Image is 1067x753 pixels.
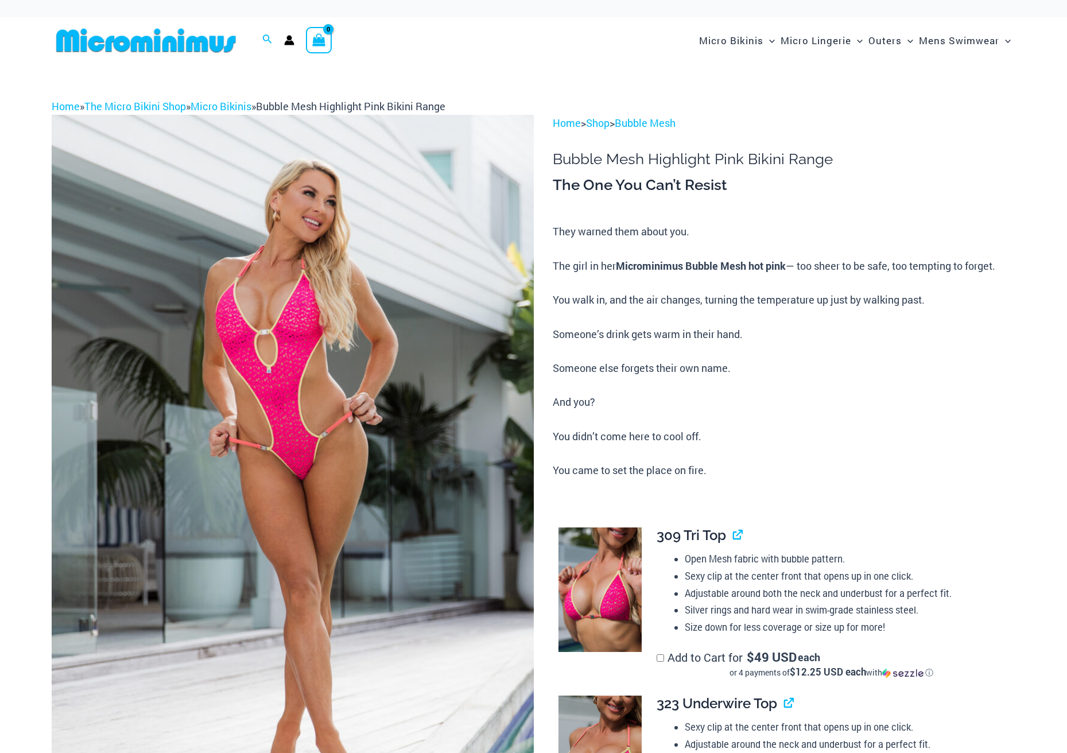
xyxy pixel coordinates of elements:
[685,719,1006,736] li: Sexy clip at the center front that opens up in one click.
[553,115,1015,132] p: > >
[553,150,1015,168] h1: Bubble Mesh Highlight Pink Bikini Range
[778,23,866,58] a: Micro LingerieMenu ToggleMenu Toggle
[52,99,445,113] span: » » »
[851,26,863,55] span: Menu Toggle
[919,26,999,55] span: Mens Swimwear
[52,99,80,113] a: Home
[615,116,676,130] a: Bubble Mesh
[84,99,186,113] a: The Micro Bikini Shop
[685,601,1006,619] li: Silver rings and hard wear in swim-grade stainless steel.
[256,99,445,113] span: Bubble Mesh Highlight Pink Bikini Range
[553,116,581,130] a: Home
[763,26,775,55] span: Menu Toggle
[868,26,902,55] span: Outers
[586,116,610,130] a: Shop
[866,23,916,58] a: OutersMenu ToggleMenu Toggle
[798,651,820,663] span: each
[685,568,1006,585] li: Sexy clip at the center front that opens up in one click.
[553,176,1015,195] h3: The One You Can’t Resist
[747,651,797,663] span: 49 USD
[657,527,726,544] span: 309 Tri Top
[699,26,763,55] span: Micro Bikinis
[790,665,866,678] span: $12.25 USD each
[558,527,642,653] img: Bubble Mesh Highlight Pink 309 Top
[657,667,1006,678] div: or 4 payments of$12.25 USD eachwithSezzle Click to learn more about Sezzle
[553,223,1015,479] p: They warned them about you. The girl in her — too sheer to be safe, too tempting to forget. You w...
[902,26,913,55] span: Menu Toggle
[696,23,778,58] a: Micro BikinisMenu ToggleMenu Toggle
[999,26,1011,55] span: Menu Toggle
[657,650,1006,678] label: Add to Cart for
[916,23,1014,58] a: Mens SwimwearMenu ToggleMenu Toggle
[882,668,924,678] img: Sezzle
[284,35,294,45] a: Account icon link
[747,649,754,665] span: $
[616,259,786,273] b: Microminimus Bubble Mesh hot pink
[657,654,664,662] input: Add to Cart for$49 USD eachor 4 payments of$12.25 USD eachwithSezzle Click to learn more about Se...
[306,27,332,53] a: View Shopping Cart, empty
[657,667,1006,678] div: or 4 payments of with
[685,736,1006,753] li: Adjustable around the neck and underbust for a perfect fit.
[52,28,240,53] img: MM SHOP LOGO FLAT
[685,585,1006,602] li: Adjustable around both the neck and underbust for a perfect fit.
[685,619,1006,636] li: Size down for less coverage or size up for more!
[694,21,1016,60] nav: Site Navigation
[191,99,251,113] a: Micro Bikinis
[657,695,777,712] span: 323 Underwire Top
[685,550,1006,568] li: Open Mesh fabric with bubble pattern.
[262,33,273,48] a: Search icon link
[781,26,851,55] span: Micro Lingerie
